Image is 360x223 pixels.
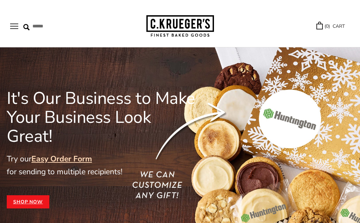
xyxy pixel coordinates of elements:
[23,24,30,30] img: Search
[7,89,199,146] h1: It's Our Business to Make Your Business Look Great!
[7,195,49,209] a: Shop Now
[23,21,91,31] input: Search
[7,153,199,178] p: Try our for sending to multiple recipients!
[10,23,18,29] button: Open navigation
[146,15,214,37] img: C.KRUEGER'S
[316,22,345,30] a: (0) CART
[31,154,92,164] a: Easy Order Form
